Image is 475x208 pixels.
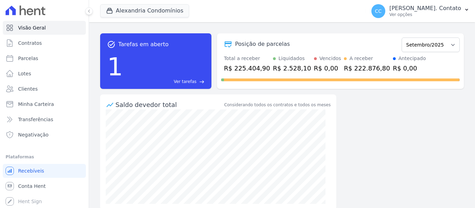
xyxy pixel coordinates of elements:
[344,64,390,73] div: R$ 222.876,80
[18,183,46,190] span: Conta Hent
[366,1,475,21] button: CC [PERSON_NAME]. Contato Ver opções
[3,97,86,111] a: Minha Carteira
[199,79,204,84] span: east
[6,153,83,161] div: Plataformas
[224,55,270,62] div: Total a receber
[18,70,31,77] span: Lotes
[3,36,86,50] a: Contratos
[118,40,169,49] span: Tarefas em aberto
[349,55,373,62] div: A receber
[18,101,54,108] span: Minha Carteira
[174,78,196,85] span: Ver tarefas
[3,67,86,81] a: Lotes
[3,113,86,126] a: Transferências
[100,4,189,17] button: Alexandria Condomínios
[375,9,382,14] span: CC
[279,55,305,62] div: Liquidados
[18,131,49,138] span: Negativação
[126,78,204,85] a: Ver tarefas east
[314,64,341,73] div: R$ 0,00
[398,55,426,62] div: Antecipado
[273,64,311,73] div: R$ 2.528,10
[3,51,86,65] a: Parcelas
[18,167,44,174] span: Recebíveis
[224,64,270,73] div: R$ 225.404,90
[389,5,461,12] p: [PERSON_NAME]. Contato
[107,40,115,49] span: task_alt
[3,21,86,35] a: Visão Geral
[389,12,461,17] p: Ver opções
[3,164,86,178] a: Recebíveis
[18,116,53,123] span: Transferências
[18,55,38,62] span: Parcelas
[3,82,86,96] a: Clientes
[224,102,331,108] div: Considerando todos os contratos e todos os meses
[18,85,38,92] span: Clientes
[235,40,290,48] div: Posição de parcelas
[115,100,223,109] div: Saldo devedor total
[18,24,46,31] span: Visão Geral
[107,49,123,85] div: 1
[18,40,42,47] span: Contratos
[320,55,341,62] div: Vencidos
[393,64,426,73] div: R$ 0,00
[3,128,86,142] a: Negativação
[3,179,86,193] a: Conta Hent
